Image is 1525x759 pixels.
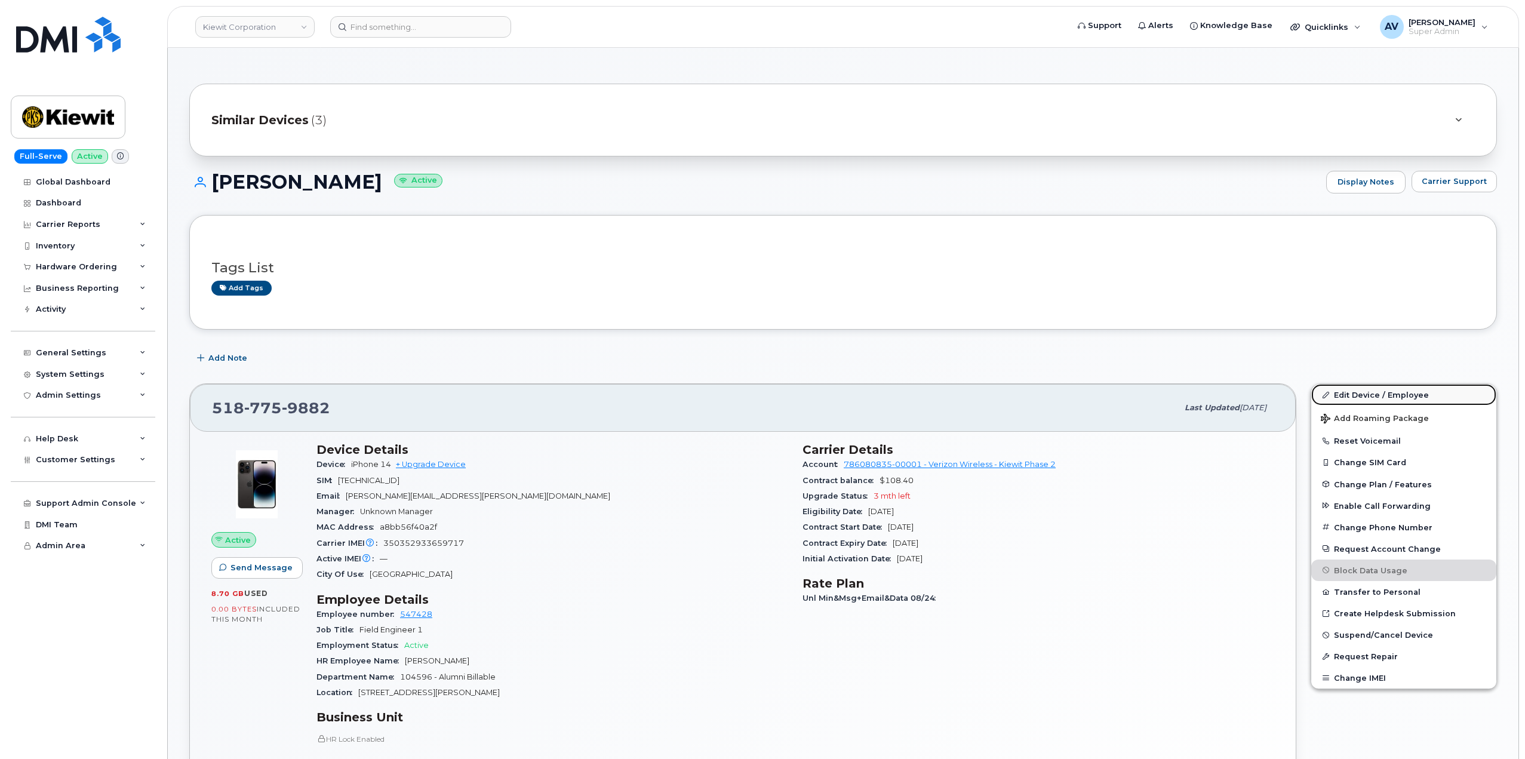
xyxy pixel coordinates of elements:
span: Manager [316,507,360,516]
button: Change IMEI [1311,667,1496,689]
button: Carrier Support [1412,171,1497,192]
span: Unl Min&Msg+Email&Data 08/24 [803,594,942,603]
button: Request Account Change [1311,538,1496,560]
span: Department Name [316,672,400,681]
span: Carrier IMEI [316,539,383,548]
span: Send Message [230,562,293,573]
h3: Rate Plan [803,576,1274,591]
span: Initial Activation Date [803,554,897,563]
span: Active [225,534,251,546]
span: 8.70 GB [211,589,244,598]
span: 9882 [282,399,330,417]
span: 104596 - Alumni Billable [400,672,496,681]
span: Device [316,460,351,469]
span: Contract balance [803,476,880,485]
h3: Business Unit [316,710,788,724]
span: 3 mth left [874,491,911,500]
span: 0.00 Bytes [211,605,257,613]
span: Upgrade Status [803,491,874,500]
span: Add Roaming Package [1321,414,1429,425]
iframe: Messenger Launcher [1473,707,1516,750]
span: Active IMEI [316,554,380,563]
span: HR Employee Name [316,656,405,665]
span: [DATE] [888,523,914,531]
span: Job Title [316,625,359,634]
span: Carrier Support [1422,176,1487,187]
span: Contract Expiry Date [803,539,893,548]
span: iPhone 14 [351,460,391,469]
span: MAC Address [316,523,380,531]
span: [PERSON_NAME][EMAIL_ADDRESS][PERSON_NAME][DOMAIN_NAME] [346,491,610,500]
span: [DATE] [868,507,894,516]
span: a8bb56f40a2f [380,523,437,531]
button: Transfer to Personal [1311,581,1496,603]
span: Enable Call Forwarding [1334,501,1431,510]
button: Send Message [211,557,303,579]
span: [TECHNICAL_ID] [338,476,399,485]
button: Reset Voicemail [1311,430,1496,451]
span: Email [316,491,346,500]
span: Eligibility Date [803,507,868,516]
a: + Upgrade Device [396,460,466,469]
span: Location [316,688,358,697]
span: [DATE] [897,554,923,563]
h3: Employee Details [316,592,788,607]
span: Change Plan / Features [1334,480,1432,488]
a: Display Notes [1326,171,1406,193]
span: Last updated [1185,403,1240,412]
span: [GEOGRAPHIC_DATA] [370,570,453,579]
span: SIM [316,476,338,485]
span: Suspend/Cancel Device [1334,631,1433,640]
a: 547428 [400,610,432,619]
a: 786080835-00001 - Verizon Wireless - Kiewit Phase 2 [844,460,1056,469]
a: Edit Device / Employee [1311,384,1496,405]
span: used [244,589,268,598]
span: Add Note [208,352,247,364]
span: City Of Use [316,570,370,579]
span: Contract Start Date [803,523,888,531]
button: Change Phone Number [1311,517,1496,538]
span: (3) [311,112,327,129]
span: $108.40 [880,476,914,485]
span: Unknown Manager [360,507,433,516]
small: Active [394,174,442,188]
button: Suspend/Cancel Device [1311,624,1496,646]
span: Field Engineer 1 [359,625,423,634]
h3: Device Details [316,443,788,457]
span: — [380,554,388,563]
span: Similar Devices [211,112,309,129]
a: Create Helpdesk Submission [1311,603,1496,624]
span: [DATE] [893,539,918,548]
button: Add Note [189,348,257,369]
span: [DATE] [1240,403,1266,412]
button: Block Data Usage [1311,560,1496,581]
h3: Tags List [211,260,1475,275]
button: Change Plan / Features [1311,474,1496,495]
span: [PERSON_NAME] [405,656,469,665]
h1: [PERSON_NAME] [189,171,1320,192]
a: Add tags [211,281,272,296]
span: 775 [244,399,282,417]
h3: Carrier Details [803,443,1274,457]
button: Change SIM Card [1311,451,1496,473]
button: Request Repair [1311,646,1496,667]
span: [STREET_ADDRESS][PERSON_NAME] [358,688,500,697]
span: Employment Status [316,641,404,650]
p: HR Lock Enabled [316,734,788,744]
button: Add Roaming Package [1311,405,1496,430]
button: Enable Call Forwarding [1311,495,1496,517]
span: 350352933659717 [383,539,464,548]
img: image20231002-3703462-njx0qo.jpeg [221,448,293,520]
span: 518 [212,399,330,417]
span: Active [404,641,429,650]
span: Employee number [316,610,400,619]
span: Account [803,460,844,469]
